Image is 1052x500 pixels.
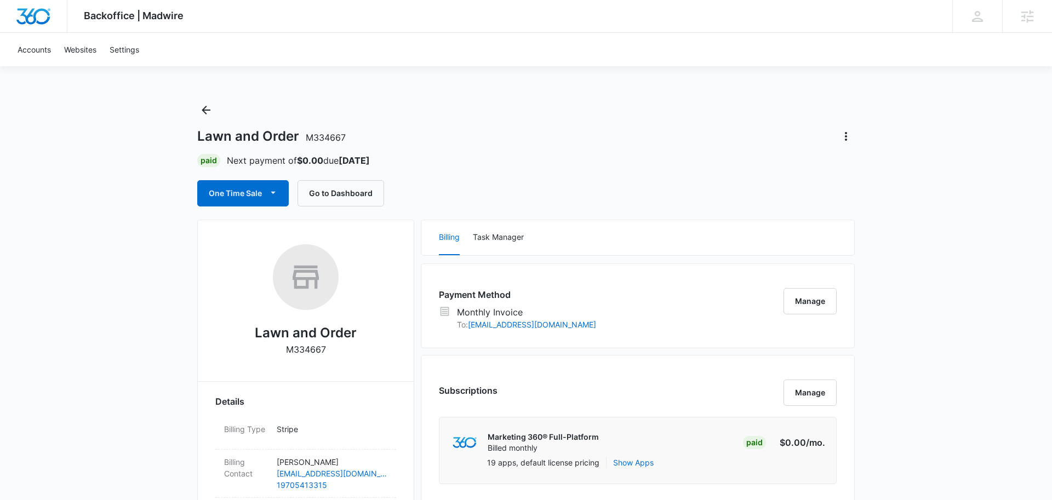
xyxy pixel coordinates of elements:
span: M334667 [306,132,346,143]
div: Paid [197,154,220,167]
div: Billing Contact[PERSON_NAME][EMAIL_ADDRESS][DOMAIN_NAME]19705413315 [215,450,396,498]
a: [EMAIL_ADDRESS][DOMAIN_NAME] [277,468,387,479]
p: To: [457,319,596,330]
p: [PERSON_NAME] [277,456,387,468]
p: Marketing 360® Full-Platform [488,432,599,442]
dt: Billing Type [224,423,268,435]
p: $0.00 [774,436,825,449]
a: Accounts [11,33,58,66]
a: Websites [58,33,103,66]
dt: Billing Contact [224,456,268,479]
span: Details [215,395,244,408]
span: /mo. [806,437,825,448]
h3: Payment Method [439,288,596,301]
a: Settings [103,33,146,66]
button: Go to Dashboard [298,180,384,206]
p: 19 apps, default license pricing [487,457,599,468]
a: 19705413315 [277,479,387,491]
p: Stripe [277,423,387,435]
strong: $0.00 [297,155,323,166]
p: M334667 [286,343,326,356]
button: Manage [784,288,837,314]
h3: Subscriptions [439,384,498,397]
h1: Lawn and Order [197,128,346,145]
button: Show Apps [613,457,654,468]
span: Backoffice | Madwire [84,10,184,21]
a: [EMAIL_ADDRESS][DOMAIN_NAME] [468,320,596,329]
img: marketing360Logo [453,437,476,449]
button: Task Manager [473,220,524,255]
button: Manage [784,380,837,406]
button: Back [197,101,215,119]
button: Billing [439,220,460,255]
p: Monthly Invoice [457,306,596,319]
button: One Time Sale [197,180,289,206]
button: Actions [837,128,855,145]
p: Billed monthly [488,442,599,453]
div: Paid [743,436,766,449]
p: Next payment of due [227,154,370,167]
h2: Lawn and Order [255,323,357,343]
strong: [DATE] [339,155,370,166]
div: Billing TypeStripe [215,417,396,450]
